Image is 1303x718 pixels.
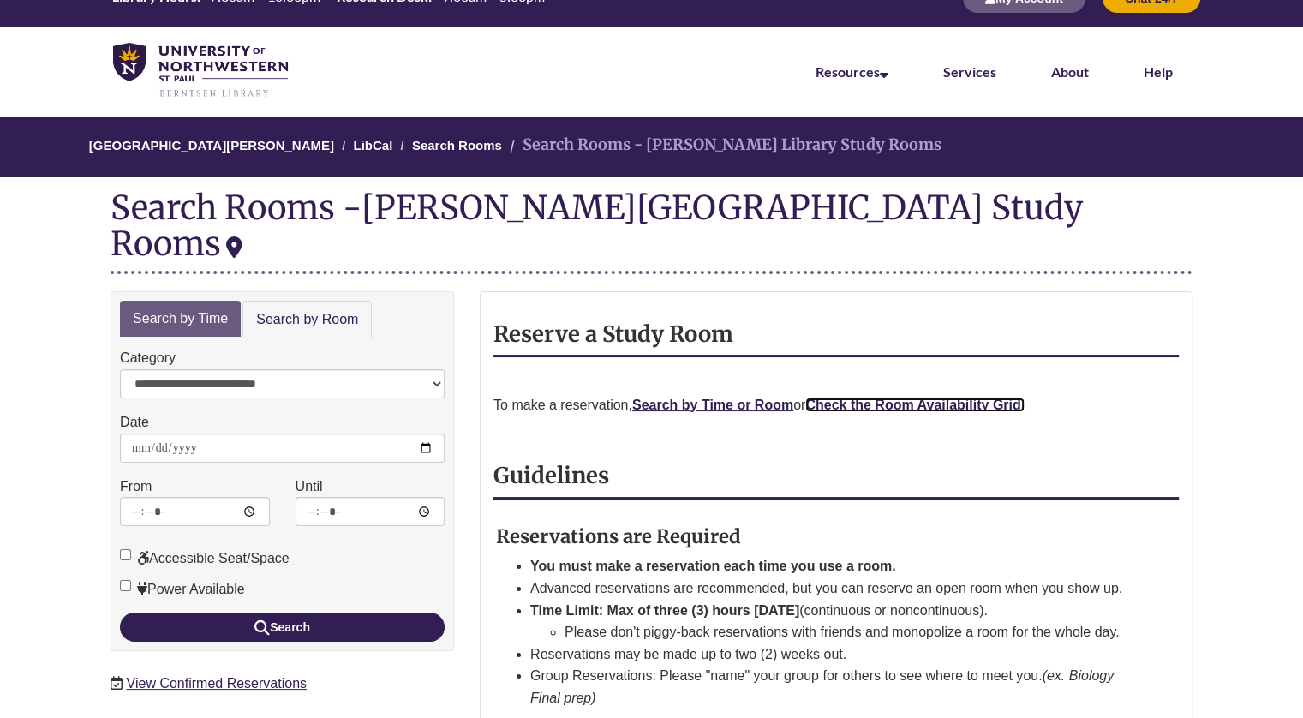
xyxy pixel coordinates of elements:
strong: You must make a reservation each time you use a room. [530,559,896,573]
label: Category [120,347,176,369]
li: Advanced reservations are recommended, but you can reserve an open room when you show up. [530,577,1138,600]
button: Search [120,613,445,642]
a: Search by Time [120,301,241,338]
label: Until [296,476,323,498]
li: (continuous or noncontinuous). [530,600,1138,643]
a: Check the Room Availability Grid. [805,398,1025,412]
a: Search Rooms [412,138,502,153]
a: Services [943,63,996,80]
li: Please don't piggy-back reservations with friends and monopolize a room for the whole day. [565,621,1138,643]
nav: Breadcrumb [111,117,1192,177]
strong: Reservations are Required [496,524,741,548]
a: LibCal [353,138,392,153]
label: Accessible Seat/Space [120,547,290,570]
a: Search by Time or Room [632,398,793,412]
a: Help [1144,63,1173,80]
li: Search Rooms - [PERSON_NAME] Library Study Rooms [505,133,941,158]
div: Search Rooms - [111,189,1192,273]
a: About [1051,63,1089,80]
a: View Confirmed Reservations [127,676,307,691]
a: Search by Room [242,301,372,339]
strong: Guidelines [493,462,609,489]
li: Group Reservations: Please "name" your group for others to see where to meet you. [530,665,1138,709]
div: [PERSON_NAME][GEOGRAPHIC_DATA] Study Rooms [111,187,1083,264]
a: [GEOGRAPHIC_DATA][PERSON_NAME] [89,138,334,153]
label: From [120,476,152,498]
a: Resources [816,63,888,80]
strong: Time Limit: Max of three (3) hours [DATE] [530,603,799,618]
label: Power Available [120,578,245,601]
label: Date [120,411,149,434]
em: (ex. Biology Final prep) [530,668,1114,705]
input: Power Available [120,580,131,591]
input: Accessible Seat/Space [120,549,131,560]
img: UNWSP Library Logo [113,43,288,99]
li: Reservations may be made up to two (2) weeks out. [530,643,1138,666]
strong: Reserve a Study Room [493,320,733,348]
p: To make a reservation, or [493,394,1179,416]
